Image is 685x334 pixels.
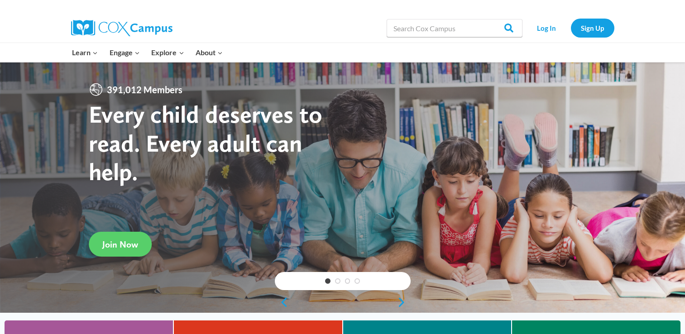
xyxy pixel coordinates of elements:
a: 3 [345,278,350,284]
a: Join Now [89,232,152,257]
a: previous [275,297,288,308]
a: Log In [527,19,566,37]
img: Cox Campus [71,20,172,36]
strong: Every child deserves to read. Every adult can help. [89,100,322,186]
a: Sign Up [571,19,614,37]
span: Join Now [102,239,138,250]
input: Search Cox Campus [387,19,522,37]
a: 1 [325,278,331,284]
a: 4 [354,278,360,284]
a: 2 [335,278,340,284]
div: content slider buttons [275,293,411,311]
span: Explore [151,47,184,58]
a: next [397,297,411,308]
span: 391,012 Members [103,82,186,97]
nav: Primary Navigation [67,43,229,62]
nav: Secondary Navigation [527,19,614,37]
span: Engage [110,47,140,58]
span: Learn [72,47,98,58]
span: About [196,47,223,58]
